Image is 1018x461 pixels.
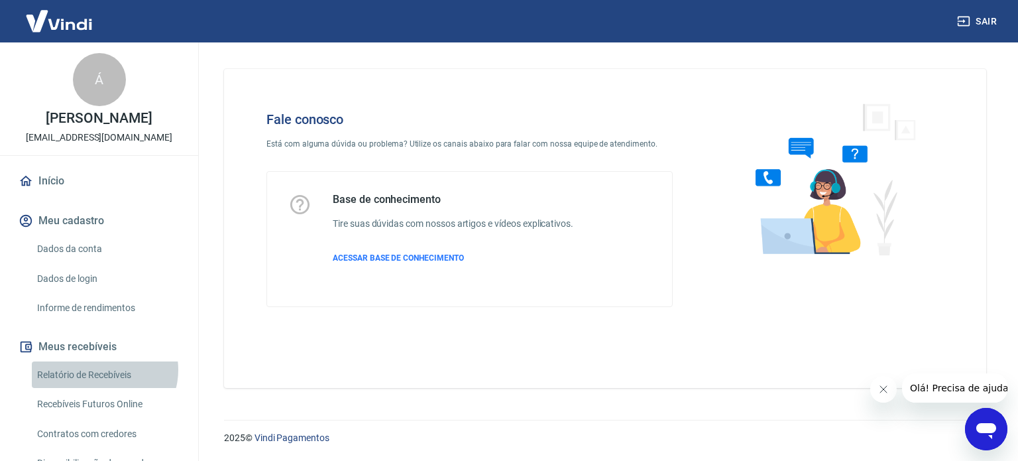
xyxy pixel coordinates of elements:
[32,235,182,263] a: Dados da conta
[26,131,172,145] p: [EMAIL_ADDRESS][DOMAIN_NAME]
[32,295,182,322] a: Informe de rendimentos
[333,253,464,263] span: ACESSAR BASE DE CONHECIMENTO
[32,421,182,448] a: Contratos com credores
[266,111,673,127] h4: Fale conosco
[902,373,1007,403] iframe: Mensagem da empresa
[16,166,182,196] a: Início
[32,265,182,293] a: Dados de login
[333,217,573,231] h6: Tire suas dúvidas com nossos artigos e vídeos explicativos.
[32,391,182,418] a: Recebíveis Futuros Online
[32,362,182,389] a: Relatório de Recebíveis
[266,138,673,150] p: Está com alguma dúvida ou problema? Utilize os canais abaixo para falar com nossa equipe de atend...
[870,376,897,403] iframe: Fechar mensagem
[224,431,986,445] p: 2025 ©
[729,90,931,267] img: Fale conosco
[8,9,111,20] span: Olá! Precisa de ajuda?
[16,206,182,235] button: Meu cadastro
[46,111,152,125] p: [PERSON_NAME]
[254,432,329,443] a: Vindi Pagamentos
[333,193,573,206] h5: Base de conhecimento
[16,332,182,362] button: Meus recebíveis
[73,53,126,106] div: Á
[965,408,1007,450] iframe: Botão para abrir a janela de mensagens
[954,9,1002,34] button: Sair
[16,1,102,41] img: Vindi
[333,252,573,264] a: ACESSAR BASE DE CONHECIMENTO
